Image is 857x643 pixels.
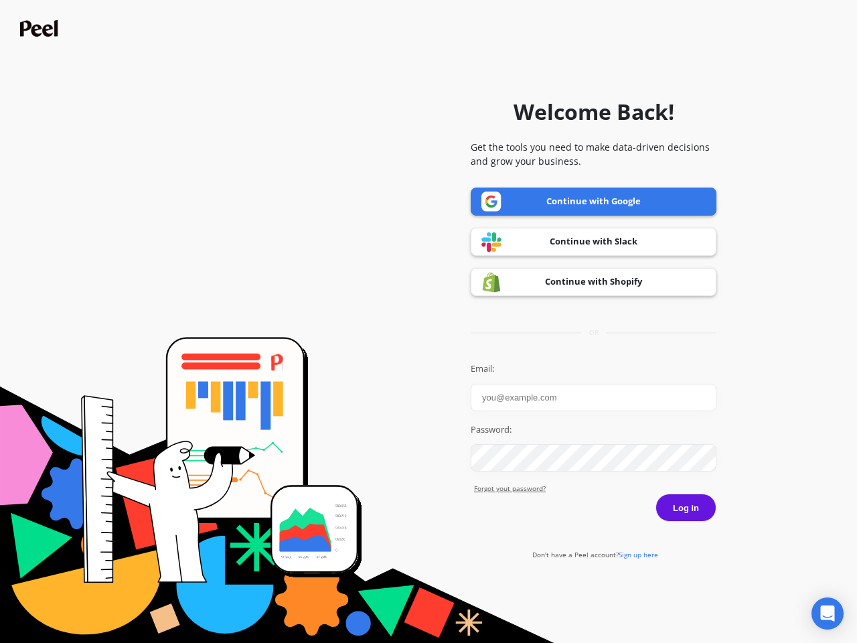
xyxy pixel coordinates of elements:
[471,423,716,437] label: Password:
[481,272,501,293] img: Shopify logo
[471,362,716,376] label: Email:
[811,597,844,630] div: Open Intercom Messenger
[471,384,716,411] input: you@example.com
[655,494,716,522] button: Log in
[471,328,716,338] div: or
[471,188,716,216] a: Continue with Google
[619,550,658,559] span: Sign up here
[481,232,501,253] img: Slack logo
[471,228,716,256] a: Continue with Slack
[532,550,658,559] a: Don't have a Peel account?Sign up here
[471,268,716,296] a: Continue with Shopify
[471,140,716,168] p: Get the tools you need to make data-driven decisions and grow your business.
[474,484,716,494] a: Forgot yout password?
[481,192,501,212] img: Google logo
[20,20,62,37] img: Peel
[514,96,674,128] h1: Welcome Back!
